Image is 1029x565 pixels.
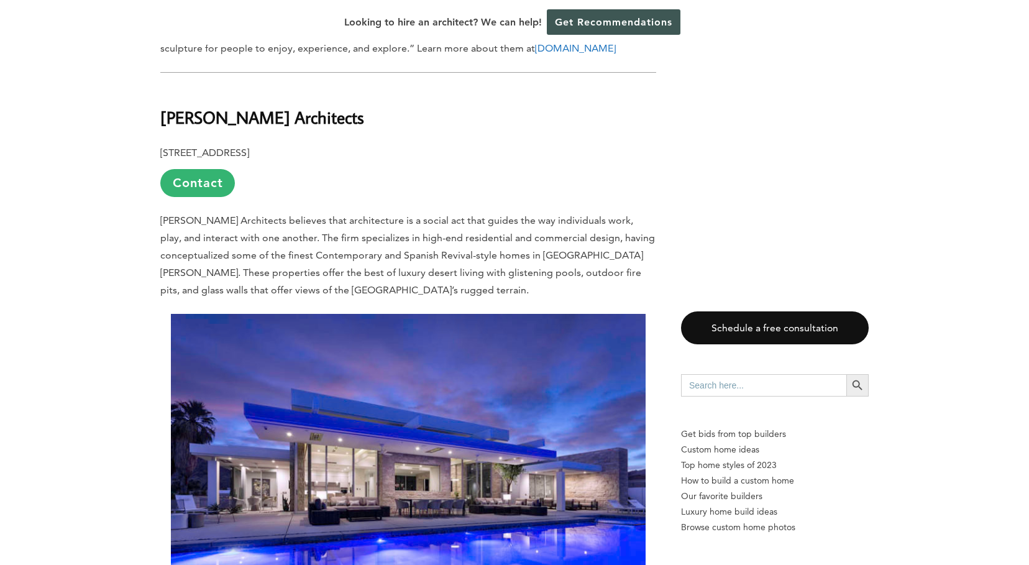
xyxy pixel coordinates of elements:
[681,520,869,535] a: Browse custom home photos
[681,489,869,504] a: Our favorite builders
[160,147,249,158] b: [STREET_ADDRESS]
[681,374,846,397] input: Search here...
[160,106,364,128] b: [PERSON_NAME] Architects
[547,9,680,35] a: Get Recommendations
[681,504,869,520] a: Luxury home build ideas
[160,169,235,197] a: Contact
[535,42,616,54] a: [DOMAIN_NAME]
[681,473,869,489] a: How to build a custom home
[681,311,869,344] a: Schedule a free consultation
[160,7,655,54] span: Every project the firm designs is infused with eco-design and art. For [PERSON_NAME], combining a...
[681,442,869,457] a: Custom home ideas
[681,426,869,442] p: Get bids from top builders
[160,214,655,296] span: [PERSON_NAME] Architects believes that architecture is a social act that guides the way individua...
[851,379,864,392] svg: Search
[681,457,869,473] a: Top home styles of 2023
